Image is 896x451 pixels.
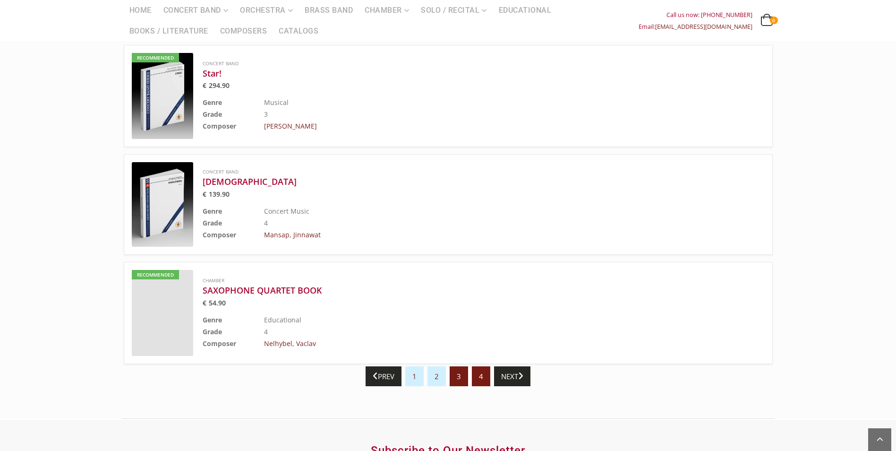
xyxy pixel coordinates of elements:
[273,21,324,42] a: Catalogs
[203,176,717,187] a: [DEMOGRAPHIC_DATA]
[639,9,752,21] div: Call us now: [PHONE_NUMBER]
[203,81,230,90] bdi: 294.90
[472,366,490,386] a: 4
[264,205,717,217] td: Concert Music
[264,230,321,239] a: Mansap, Jinnawat
[132,270,179,279] div: Recommended
[203,230,236,239] b: Composer
[132,53,193,139] a: Recommended
[203,218,222,227] b: Grade
[405,366,424,386] a: 1
[494,366,530,386] a: Next
[203,81,206,90] span: €
[264,96,717,108] td: Musical
[264,326,717,338] td: 4
[203,277,224,284] a: Chamber
[264,108,717,120] td: 3
[203,68,717,79] a: Star!
[655,23,752,31] a: [EMAIL_ADDRESS][DOMAIN_NAME]
[203,190,206,199] span: €
[366,366,401,386] a: Prev
[203,327,222,336] b: Grade
[203,110,222,119] b: Grade
[203,60,239,67] a: Concert Band
[203,168,239,175] a: Concert Band
[124,21,214,42] a: Books / Literature
[264,314,717,326] td: Educational
[203,298,226,307] bdi: 54.90
[203,285,717,296] a: SAXOPHONE QUARTET BOOK
[132,270,193,356] a: Recommended
[214,21,273,42] a: Composers
[264,121,317,130] a: [PERSON_NAME]
[132,53,179,62] div: Recommended
[639,21,752,33] div: Email:
[203,315,222,324] b: Genre
[203,121,236,130] b: Composer
[450,366,468,386] span: 3
[770,17,777,24] span: 0
[264,217,717,229] td: 4
[203,298,206,307] span: €
[427,366,446,386] a: 2
[203,339,236,348] b: Composer
[203,190,230,199] bdi: 139.90
[264,339,316,348] a: Nelhybel, Vaclav
[203,98,222,107] b: Genre
[203,207,222,216] b: Genre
